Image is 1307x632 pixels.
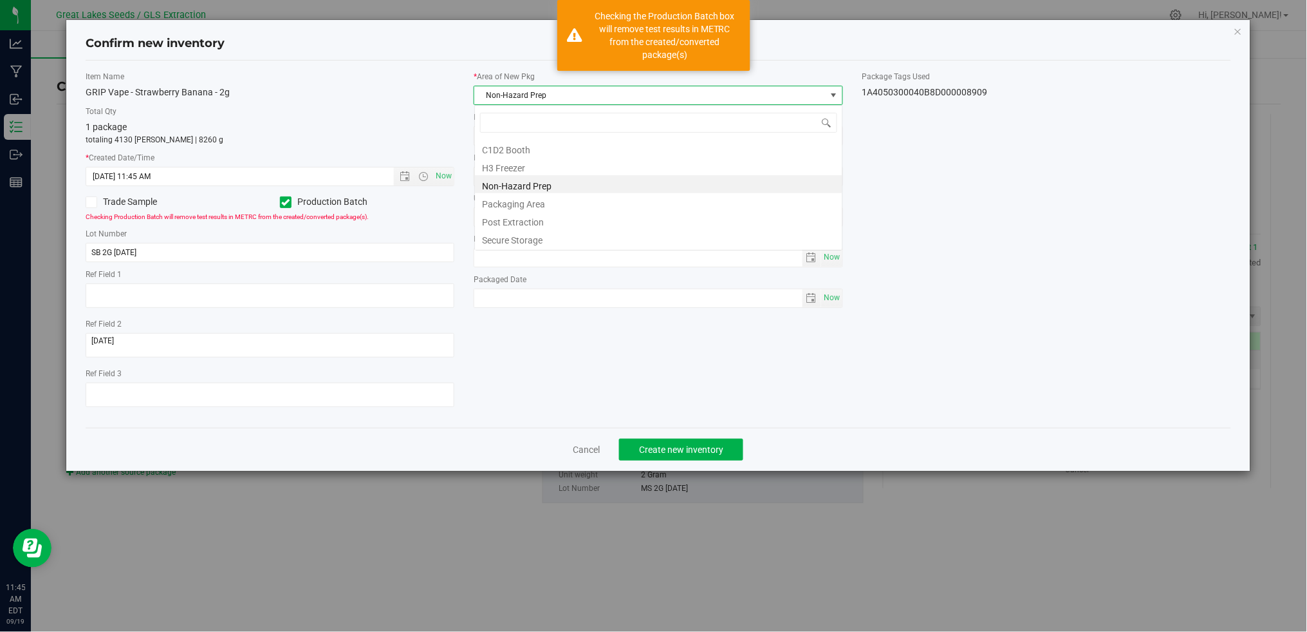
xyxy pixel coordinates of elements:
div: GRIP Vape - Strawberry Banana - 2g [86,86,454,99]
span: Checking Production Batch will remove test results in METRC from the created/converted package(s). [86,213,369,220]
label: Lot Number [86,228,454,240]
span: Set Current date [433,167,455,186]
span: Set Current date [821,289,843,307]
label: Packaged Date [474,274,842,285]
span: 1 package [86,122,127,132]
p: totaling 4130 [PERSON_NAME] | 8260 g [86,134,454,146]
span: Open the time view [412,171,434,182]
span: select [821,289,842,307]
span: Set Current date [821,248,843,267]
label: Created Date/Time [86,152,454,164]
span: select [802,249,821,267]
span: Create new inventory [639,445,723,455]
label: Item Name [86,71,454,82]
div: Checking the Production Batch box will remove test results in METRC from the created/converted pa... [589,10,741,61]
label: Ref Field 2 [86,318,454,330]
iframe: Resource center [13,529,51,568]
span: Open the date view [394,171,416,182]
label: Production Batch [280,195,455,209]
a: Cancel [573,443,600,456]
button: Create new inventory [619,439,743,461]
span: select [802,289,821,307]
h4: Confirm new inventory [86,35,225,52]
label: Trade Sample [86,195,261,209]
span: select [821,249,842,267]
label: Area of New Pkg [474,71,842,82]
div: 1A4050300040B8D000008909 [862,86,1231,99]
span: Non-Hazard Prep [474,86,826,104]
label: Total Qty [86,106,454,117]
label: Ref Field 1 [86,269,454,280]
label: Package Tags Used [862,71,1231,82]
label: Ref Field 3 [86,368,454,379]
